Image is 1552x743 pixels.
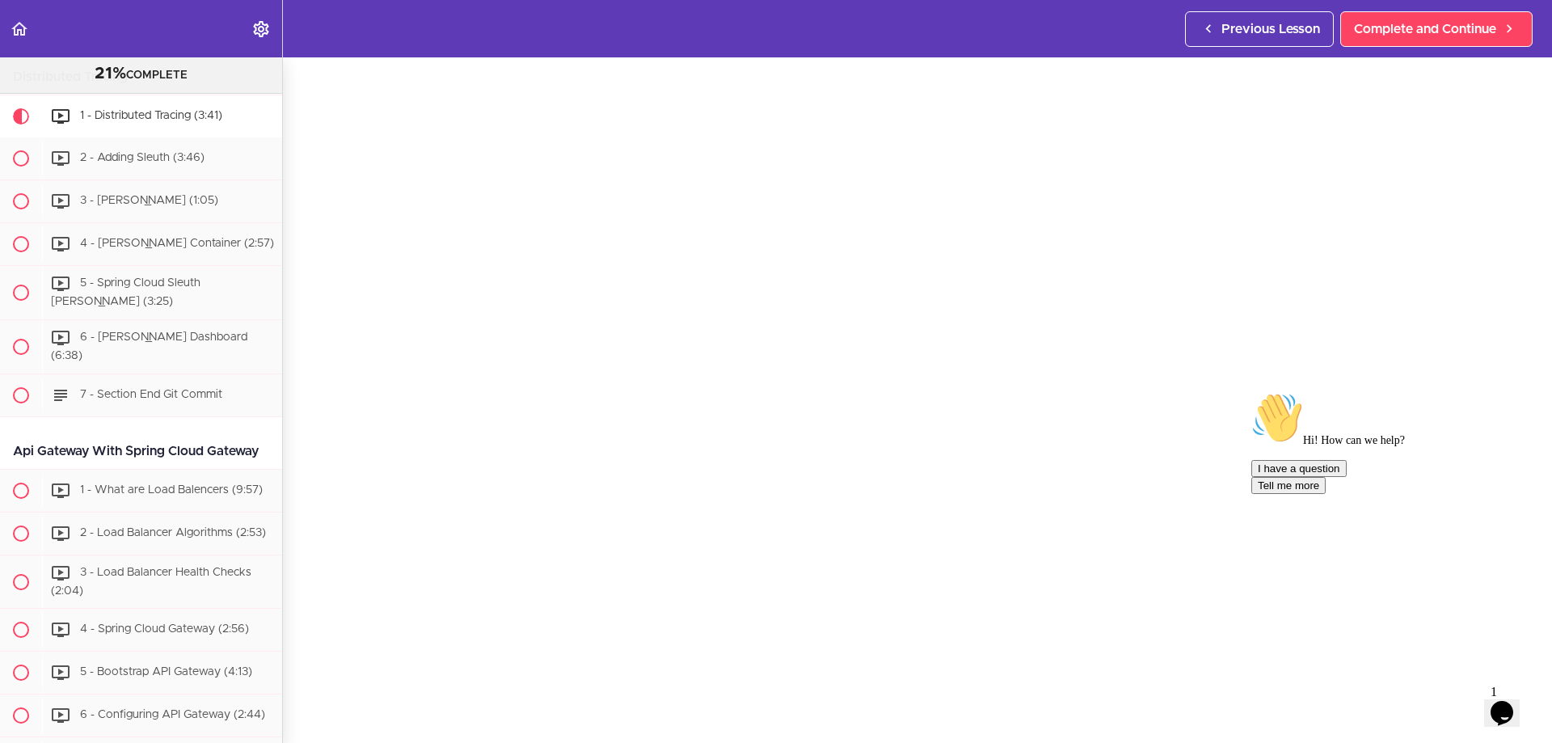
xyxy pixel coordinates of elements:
[80,624,249,635] span: 4 - Spring Cloud Gateway (2:56)
[6,74,102,91] button: I have a question
[1185,11,1334,47] a: Previous Lesson
[6,6,297,108] div: 👋Hi! How can we help?I have a questionTell me more
[80,153,205,164] span: 2 - Adding Sleuth (3:46)
[80,239,274,250] span: 4 - [PERSON_NAME] Container (2:57)
[1484,678,1536,727] iframe: chat widget
[80,527,266,538] span: 2 - Load Balancer Algorithms (2:53)
[80,111,222,122] span: 1 - Distributed Tracing (3:41)
[80,484,263,496] span: 1 - What are Load Balencers (9:57)
[51,331,247,361] span: 6 - [PERSON_NAME] Dashboard (6:38)
[6,91,81,108] button: Tell me more
[6,6,58,58] img: :wave:
[80,667,252,678] span: 5 - Bootstrap API Gateway (4:13)
[80,389,222,400] span: 7 - Section End Git Commit
[80,710,265,721] span: 6 - Configuring API Gateway (2:44)
[1221,19,1320,39] span: Previous Lesson
[95,65,126,82] span: 21%
[315,49,1520,727] iframe: To enrich screen reader interactions, please activate Accessibility in Grammarly extension settings
[20,64,262,85] div: COMPLETE
[51,567,251,597] span: 3 - Load Balancer Health Checks (2:04)
[51,278,200,308] span: 5 - Spring Cloud Sleuth [PERSON_NAME] (3:25)
[6,49,160,61] span: Hi! How can we help?
[10,19,29,39] svg: Back to course curriculum
[1245,386,1536,670] iframe: chat widget
[251,19,271,39] svg: Settings Menu
[1354,19,1496,39] span: Complete and Continue
[1340,11,1533,47] a: Complete and Continue
[80,196,218,207] span: 3 - [PERSON_NAME] (1:05)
